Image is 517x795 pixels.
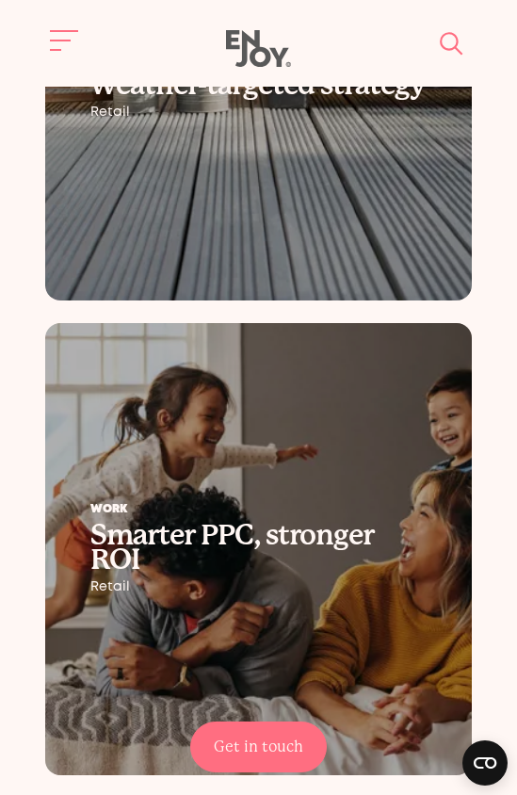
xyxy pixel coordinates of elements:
[90,105,427,120] div: Retail
[190,722,327,772] a: Get in touch
[90,48,427,97] h2: [PERSON_NAME]'s weather-targeted strategy
[432,24,472,63] button: Site search
[90,504,427,515] div: Work
[90,523,427,572] h2: Smarter PPC, stronger ROI
[45,323,472,775] a: Smarter PPC, stronger ROI Work Smarter PPC, stronger ROI Retail
[45,21,85,60] button: Site navigation
[90,579,427,594] div: Retail
[462,740,508,786] button: Open CMP widget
